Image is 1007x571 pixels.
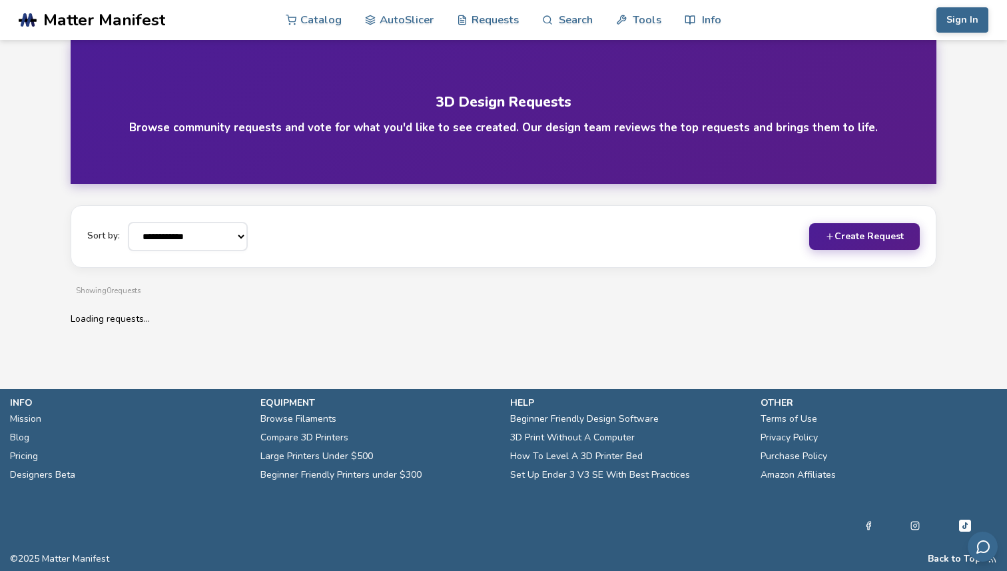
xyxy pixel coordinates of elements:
[260,447,373,466] a: Large Printers Under $500
[129,120,878,135] h4: Browse community requests and vote for what you'd like to see created. Our design team reviews th...
[864,518,873,534] a: Facebook
[988,554,997,564] a: RSS Feed
[809,223,920,250] button: Create Request
[761,410,817,428] a: Terms of Use
[105,95,902,110] h1: 3D Design Requests
[10,396,247,410] p: info
[10,410,41,428] a: Mission
[957,518,973,534] a: Tiktok
[76,284,931,298] p: Showing 0 requests
[87,231,120,241] label: Sort by:
[968,532,998,562] button: Send feedback via email
[510,410,659,428] a: Beginner Friendly Design Software
[510,396,747,410] p: help
[260,410,336,428] a: Browse Filaments
[510,466,690,484] a: Set Up Ender 3 V3 SE With Best Practices
[10,428,29,447] a: Blog
[10,466,75,484] a: Designers Beta
[260,428,348,447] a: Compare 3D Printers
[260,396,498,410] p: equipment
[761,396,998,410] p: other
[761,428,818,447] a: Privacy Policy
[761,466,836,484] a: Amazon Affiliates
[510,447,643,466] a: How To Level A 3D Printer Bed
[43,11,165,29] span: Matter Manifest
[260,466,422,484] a: Beginner Friendly Printers under $300
[71,314,348,324] p: Loading requests...
[510,428,635,447] a: 3D Print Without A Computer
[936,7,988,33] button: Sign In
[10,554,109,564] span: © 2025 Matter Manifest
[928,554,981,564] button: Back to Top
[910,518,920,534] a: Instagram
[10,447,38,466] a: Pricing
[761,447,827,466] a: Purchase Policy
